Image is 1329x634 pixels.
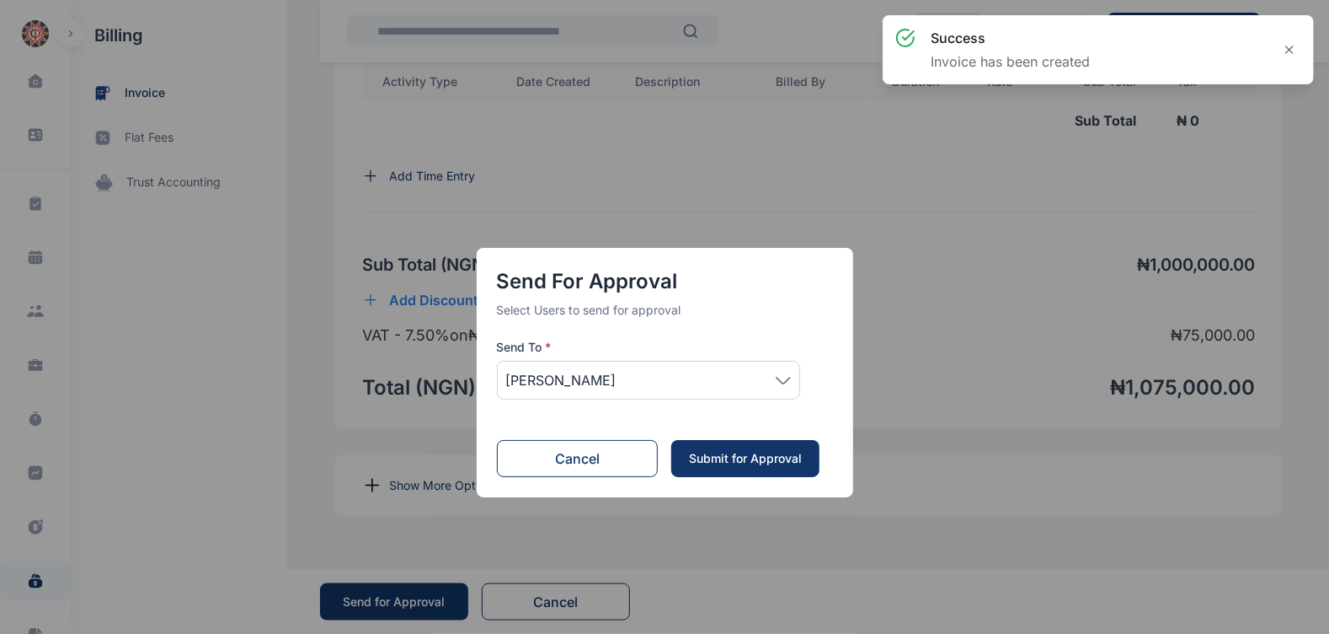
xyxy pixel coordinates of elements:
[497,302,833,319] p: Select Users to send for approval
[931,51,1090,72] p: Invoice has been created
[688,450,803,467] div: Submit for Approval
[497,339,552,356] span: Send To
[931,28,1090,48] h3: success
[497,440,659,477] button: Cancel
[671,440,819,477] button: Submit for Approval
[506,370,616,390] span: [PERSON_NAME]
[497,268,833,295] h4: Send for Approval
